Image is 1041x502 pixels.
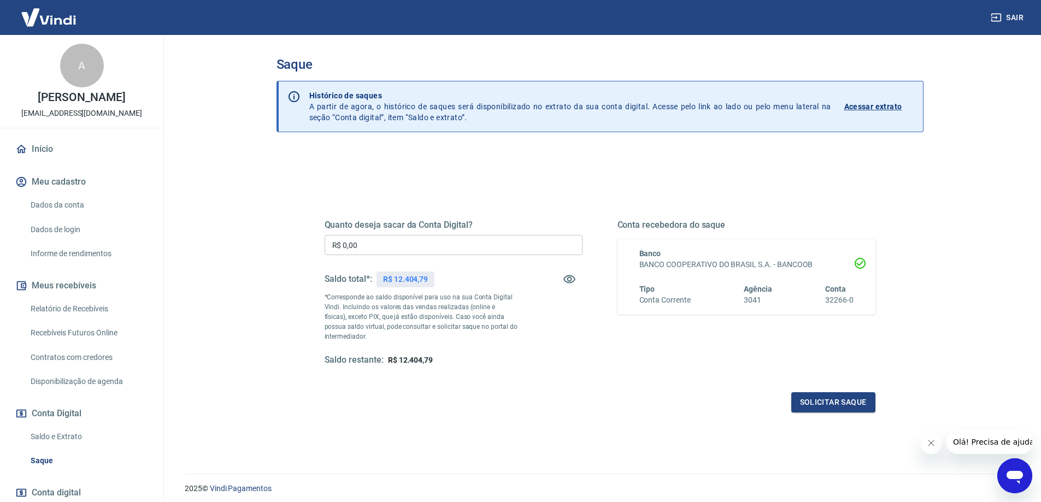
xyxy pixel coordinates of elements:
h6: BANCO COOPERATIVO DO BRASIL S.A. - BANCOOB [639,259,854,270]
a: Disponibilização de agenda [26,370,150,393]
a: Recebíveis Futuros Online [26,322,150,344]
h5: Quanto deseja sacar da Conta Digital? [325,220,583,231]
span: Conta digital [32,485,81,500]
div: A [60,44,104,87]
h5: Saldo total*: [325,274,372,285]
button: Meu cadastro [13,170,150,194]
p: *Corresponde ao saldo disponível para uso na sua Conta Digital Vindi. Incluindo os valores das ve... [325,292,518,341]
p: A partir de agora, o histórico de saques será disponibilizado no extrato da sua conta digital. Ac... [309,90,831,123]
iframe: Mensagem da empresa [946,430,1032,454]
p: 2025 © [185,483,1015,494]
span: Olá! Precisa de ajuda? [7,8,92,16]
p: R$ 12.404,79 [383,274,428,285]
img: tab_keywords_by_traffic_grey.svg [115,63,124,72]
p: Histórico de saques [309,90,831,101]
a: Vindi Pagamentos [210,484,272,493]
a: Acessar extrato [844,90,914,123]
span: Banco [639,249,661,258]
h3: Saque [277,57,924,72]
h6: 32266-0 [825,294,854,306]
img: website_grey.svg [17,28,26,37]
a: Início [13,137,150,161]
p: Acessar extrato [844,101,902,112]
span: R$ 12.404,79 [388,356,433,364]
div: v 4.0.25 [31,17,54,26]
span: Conta [825,285,846,293]
button: Meus recebíveis [13,274,150,298]
h5: Saldo restante: [325,355,384,366]
h6: 3041 [744,294,772,306]
iframe: Botão para abrir a janela de mensagens [997,458,1032,493]
img: logo_orange.svg [17,17,26,26]
button: Solicitar saque [791,392,875,412]
h6: Conta Corrente [639,294,691,306]
h5: Conta recebedora do saque [617,220,875,231]
a: Dados da conta [26,194,150,216]
iframe: Fechar mensagem [920,432,942,454]
a: Relatório de Recebíveis [26,298,150,320]
button: Conta Digital [13,401,150,426]
p: [PERSON_NAME] [38,92,125,103]
div: Domínio [57,64,84,72]
a: Contratos com credores [26,346,150,369]
a: Informe de rendimentos [26,243,150,265]
img: tab_domain_overview_orange.svg [45,63,54,72]
span: Agência [744,285,772,293]
a: Saldo e Extrato [26,426,150,448]
span: Tipo [639,285,655,293]
p: [EMAIL_ADDRESS][DOMAIN_NAME] [21,108,142,119]
a: Dados de login [26,218,150,241]
div: [PERSON_NAME]: [DOMAIN_NAME] [28,28,156,37]
a: Saque [26,450,150,472]
img: Vindi [13,1,84,34]
button: Sair [989,8,1028,28]
div: Palavras-chave [127,64,175,72]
